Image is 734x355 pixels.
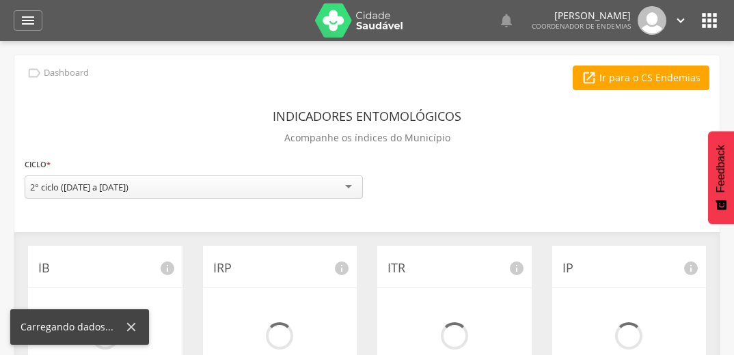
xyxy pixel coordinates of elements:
span: Feedback [715,145,727,193]
p: Acompanhe os índices do Município [284,128,450,147]
div: Carregando dados... [21,320,124,334]
p: IP [562,259,696,277]
i:  [582,70,597,85]
div: 2° ciclo ([DATE] a [DATE]) [30,181,128,193]
i: info [683,260,699,276]
i:  [673,13,688,28]
i: info [159,260,176,276]
a:  [498,6,515,35]
button: Feedback - Mostrar pesquisa [708,131,734,224]
a:  [673,6,688,35]
i: info [508,260,525,276]
i: info [334,260,350,276]
i:  [698,10,720,31]
a: Ir para o CS Endemias [573,66,709,90]
a:  [14,10,42,31]
p: [PERSON_NAME] [532,11,631,20]
i:  [27,66,42,81]
p: IRP [213,259,347,277]
i:  [20,12,36,29]
p: IB [38,259,172,277]
p: Dashboard [44,68,89,79]
span: Coordenador de Endemias [532,21,631,31]
p: ITR [388,259,521,277]
i:  [498,12,515,29]
header: Indicadores Entomológicos [273,104,461,128]
label: Ciclo [25,157,51,172]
